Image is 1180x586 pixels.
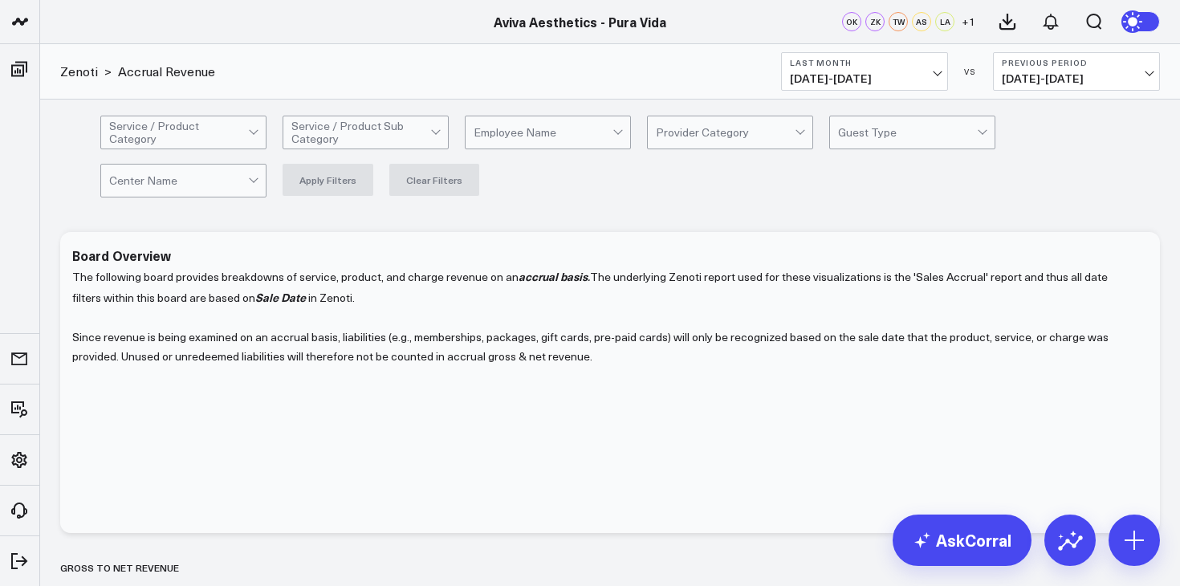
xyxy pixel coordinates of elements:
[60,63,98,80] a: Zenoti
[519,268,588,284] b: accrual basis
[790,58,939,67] b: Last Month
[1002,72,1151,85] span: [DATE] - [DATE]
[72,328,1136,367] p: Since revenue is being examined on an accrual basis, liabilities (e.g., memberships, packages, gi...
[842,12,861,31] div: OK
[912,12,931,31] div: AS
[962,16,975,27] span: + 1
[118,63,215,80] a: Accrual Revenue
[956,67,985,76] div: VS
[72,267,1136,307] p: The following board provides breakdowns of service, product, and charge revenue on an The underly...
[893,515,1031,566] a: AskCorral
[958,12,978,31] button: +1
[781,52,948,91] button: Last Month[DATE]-[DATE]
[60,63,112,80] div: >
[889,12,908,31] div: TW
[993,52,1160,91] button: Previous Period[DATE]-[DATE]
[255,289,306,305] i: Sale Date
[865,12,885,31] div: ZK
[494,13,666,31] a: Aviva Aesthetics - Pura Vida
[389,164,479,196] button: Clear Filters
[1002,58,1151,67] b: Previous Period
[60,549,179,586] div: Gross to Net Revenue
[283,164,373,196] button: Apply Filters
[790,72,939,85] span: [DATE] - [DATE]
[935,12,954,31] div: LA
[519,269,590,284] i: .
[72,246,171,264] div: Board Overview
